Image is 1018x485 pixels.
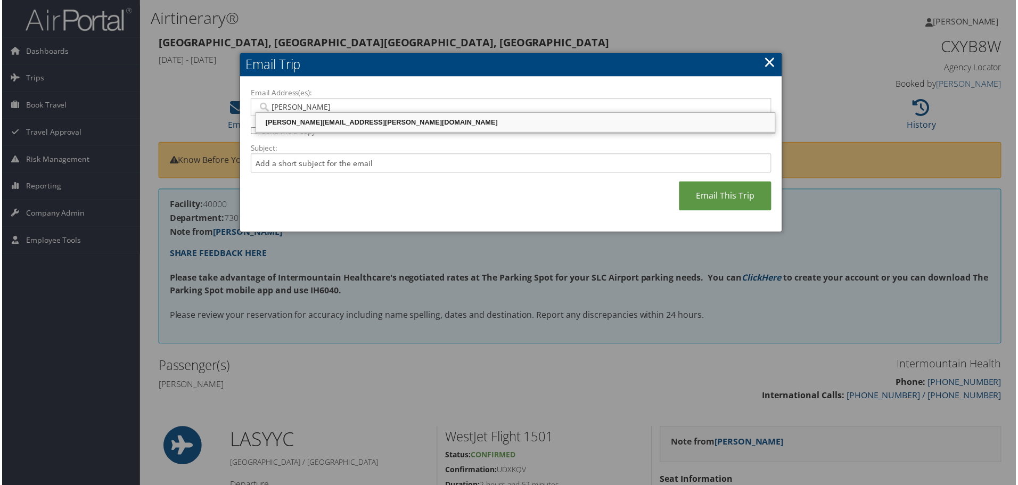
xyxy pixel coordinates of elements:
a: Email This Trip [680,182,773,211]
a: × [765,52,777,73]
label: Email Address(es): [250,88,773,98]
div: [PERSON_NAME][EMAIL_ADDRESS][PERSON_NAME][DOMAIN_NAME] [257,118,775,128]
h2: Email Trip [239,53,783,77]
input: Email address (Separate multiple email addresses with commas) [257,102,765,113]
label: Subject: [250,143,773,154]
input: Add a short subject for the email [250,154,773,174]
